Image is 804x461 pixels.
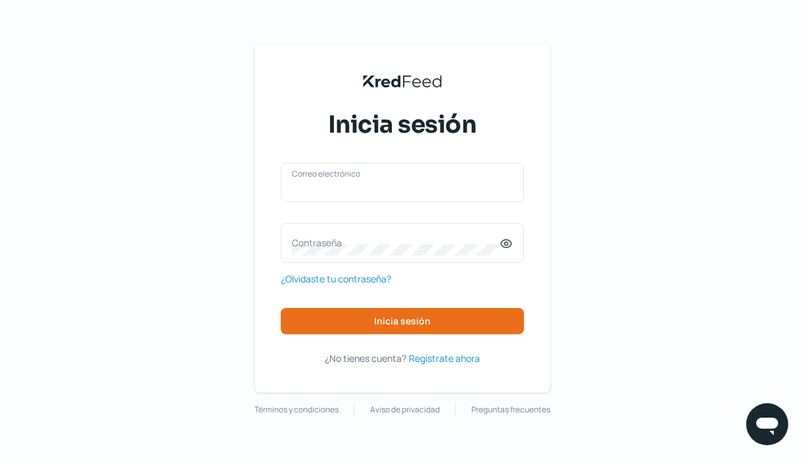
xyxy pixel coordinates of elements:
a: ¿Olvidaste tu contraseña? [281,271,391,287]
span: Inicia sesión [374,317,431,326]
a: Aviso de privacidad [370,403,440,417]
a: Preguntas frecuentes [471,403,550,417]
button: Inicia sesión [281,308,524,334]
a: Regístrate ahora [409,350,480,366]
img: chatIcon [754,411,780,437]
label: Correo electrónico [292,168,500,179]
span: ¿No tienes cuenta? [325,352,406,364]
span: Inicia sesión [328,108,477,141]
label: Contraseña [292,236,500,249]
a: Términos y condiciones [254,403,339,417]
